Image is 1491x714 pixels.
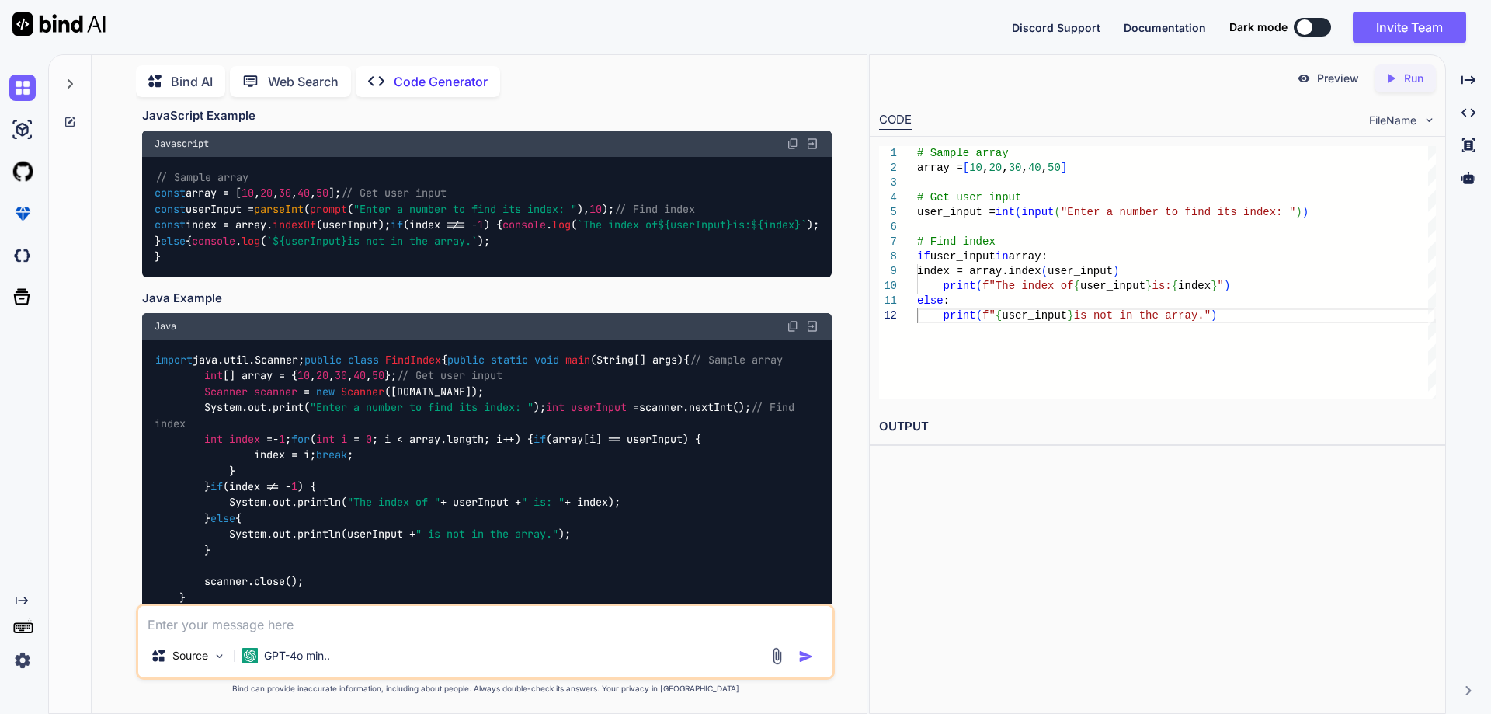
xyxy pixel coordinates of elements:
[9,647,36,674] img: settings
[1317,71,1359,86] p: Preview
[341,432,347,446] span: i
[310,400,533,414] span: "Enter a number to find its index: "
[279,432,285,446] span: 1
[260,186,273,200] span: 20
[1008,162,1021,174] span: 30
[9,158,36,185] img: githubLight
[273,218,316,232] span: indexOf
[297,369,310,383] span: 10
[1073,309,1210,322] span: is not in the array."
[879,279,897,294] div: 10
[1124,19,1206,36] button: Documentation
[1054,206,1060,218] span: (
[142,107,832,125] h3: JavaScript Example
[213,650,226,663] img: Pick Models
[9,242,36,269] img: darkCloudIdeIcon
[995,206,1014,218] span: int
[136,683,835,695] p: Bind can provide inaccurate information, including about people. Always double-check its answers....
[917,162,963,174] span: array =
[1041,265,1047,277] span: (
[1178,280,1211,292] span: index
[155,138,209,150] span: Javascript
[917,206,996,218] span: user_input =
[1404,71,1423,86] p: Run
[917,265,1041,277] span: index = array.index
[589,202,602,216] span: 10
[9,200,36,227] img: premium
[304,385,310,399] span: =
[266,234,478,248] span: ` is not in the array.`
[192,234,235,248] span: console
[491,353,528,367] span: static
[995,309,1001,322] span: {
[1008,250,1047,263] span: array:
[447,353,485,367] span: public
[9,75,36,101] img: chat
[1015,206,1021,218] span: (
[155,400,801,430] span: // Find index
[316,448,347,462] span: break
[879,146,897,161] div: 1
[1229,19,1288,35] span: Dark mode
[1002,309,1067,322] span: user_input
[1423,113,1436,127] img: chevron down
[1061,162,1067,174] span: ]
[502,218,546,232] span: console
[291,479,297,493] span: 1
[1002,162,1008,174] span: ,
[1061,206,1295,218] span: "Enter a number to find its index: "
[995,250,1008,263] span: in
[242,648,258,663] img: GPT-4o mini
[1217,280,1223,292] span: "
[917,191,1021,204] span: # Get user input
[1124,21,1206,34] span: Documentation
[1041,162,1047,174] span: ,
[534,353,559,367] span: void
[204,385,248,399] span: Scanner
[521,496,565,510] span: " is: "
[969,162,982,174] span: 10
[768,647,786,665] img: attachment
[204,369,223,383] span: int
[943,280,975,292] span: print
[204,432,223,446] span: int
[1211,309,1217,322] span: )
[1113,265,1119,277] span: )
[982,309,996,322] span: f"
[385,353,441,367] span: FindIndex
[353,202,577,216] span: "Enter a number to find its index: "
[415,528,558,542] span: " is not in the array."
[478,218,484,232] span: 1
[879,220,897,235] div: 6
[316,432,335,446] span: int
[155,186,186,200] span: const
[335,369,347,383] span: 30
[943,309,975,322] span: print
[1224,280,1230,292] span: )
[304,353,342,367] span: public
[975,280,982,292] span: (
[917,294,944,307] span: else
[917,250,930,263] span: if
[1073,280,1079,292] span: {
[1028,162,1041,174] span: 40
[1080,280,1145,292] span: user_input
[658,218,732,232] span: ${userInput}
[254,202,304,216] span: parseInt
[546,400,565,414] span: int
[879,205,897,220] div: 5
[266,432,273,446] span: =
[1012,19,1100,36] button: Discord Support
[316,369,328,383] span: 20
[1048,162,1061,174] span: 50
[1211,280,1217,292] span: }
[297,186,310,200] span: 40
[930,250,995,263] span: user_input
[341,385,384,399] span: Scanner
[171,72,213,91] p: Bind AI
[291,432,310,446] span: for
[870,409,1445,445] h2: OUTPUT
[172,648,208,663] p: Source
[787,138,799,150] img: copy
[155,169,819,265] code: array = [ , , , , ]; userInput = ( ( ), ); index = array. (userInput); (index !== - ) { . ( ); } ...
